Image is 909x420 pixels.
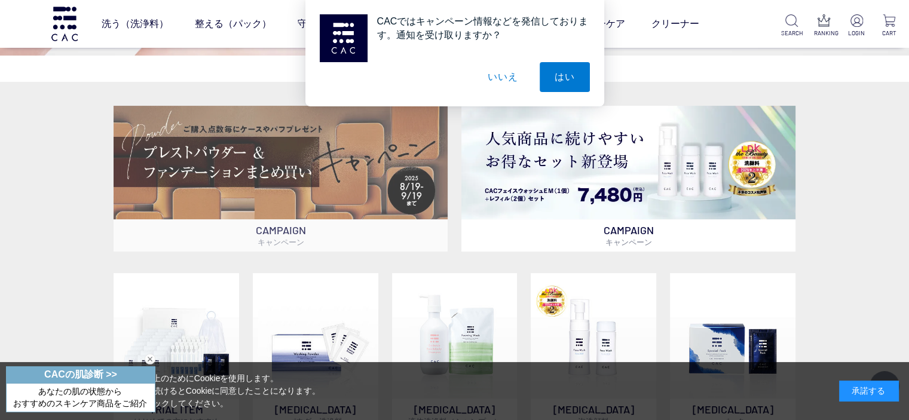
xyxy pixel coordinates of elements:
img: トライアルセット [114,273,239,398]
img: notification icon [320,14,368,62]
button: はい [540,62,590,92]
button: いいえ [473,62,532,92]
div: CACではキャンペーン情報などを発信しております。通知を受け取りますか？ [368,14,590,42]
div: 承諾する [839,381,899,401]
p: CAMPAIGN [114,219,448,252]
span: キャンペーン [258,237,304,247]
img: フェイスウォッシュ＋レフィル2個セット [461,106,795,219]
p: CAMPAIGN [461,219,795,252]
div: 当サイトでは、お客様へのサービス向上のためにCookieを使用します。 「承諾する」をクリックするか閲覧を続けるとCookieに同意したことになります。 詳細はこちらの をクリックしてください。 [10,372,321,410]
span: キャンペーン [605,237,651,247]
img: 泡洗顔料 [531,273,656,398]
img: ベースメイクキャンペーン [114,106,448,219]
a: フェイスウォッシュ＋レフィル2個セット フェイスウォッシュ＋レフィル2個セット CAMPAIGNキャンペーン [461,106,795,252]
a: ベースメイクキャンペーン ベースメイクキャンペーン CAMPAIGNキャンペーン [114,106,448,252]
